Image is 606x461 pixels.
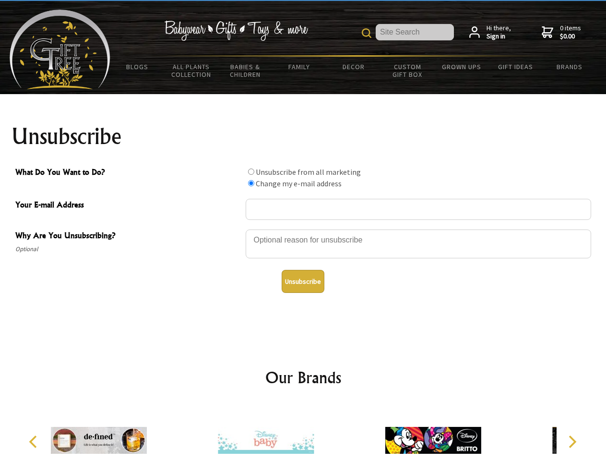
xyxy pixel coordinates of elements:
[543,57,597,77] a: Brands
[376,24,454,40] input: Site Search
[380,57,435,85] a: Custom Gift Box
[326,57,380,77] a: Decor
[110,57,165,77] a: BLOGS
[282,270,324,293] button: Unsubscribe
[487,32,511,41] strong: Sign in
[248,180,254,186] input: What Do You Want to Do?
[560,24,581,41] span: 0 items
[24,431,45,452] button: Previous
[362,28,371,38] img: product search
[15,166,241,180] span: What Do You Want to Do?
[488,57,543,77] a: Gift Ideas
[12,125,595,148] h1: Unsubscribe
[218,57,273,85] a: Babies & Children
[15,243,241,255] span: Optional
[273,57,327,77] a: Family
[469,24,511,41] a: Hi there,Sign in
[10,10,110,89] img: Babyware - Gifts - Toys and more...
[542,24,581,41] a: 0 items$0.00
[246,199,591,220] input: Your E-mail Address
[434,57,488,77] a: Grown Ups
[487,24,511,41] span: Hi there,
[164,21,308,41] img: Babywear - Gifts - Toys & more
[15,230,241,243] span: Why Are You Unsubscribing?
[256,167,361,177] label: Unsubscribe from all marketing
[246,230,591,258] textarea: Why Are You Unsubscribing?
[561,431,582,452] button: Next
[560,32,581,41] strong: $0.00
[248,169,254,175] input: What Do You Want to Do?
[15,199,241,213] span: Your E-mail Address
[19,366,587,389] h2: Our Brands
[256,179,342,188] label: Change my e-mail address
[165,57,219,85] a: All Plants Collection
